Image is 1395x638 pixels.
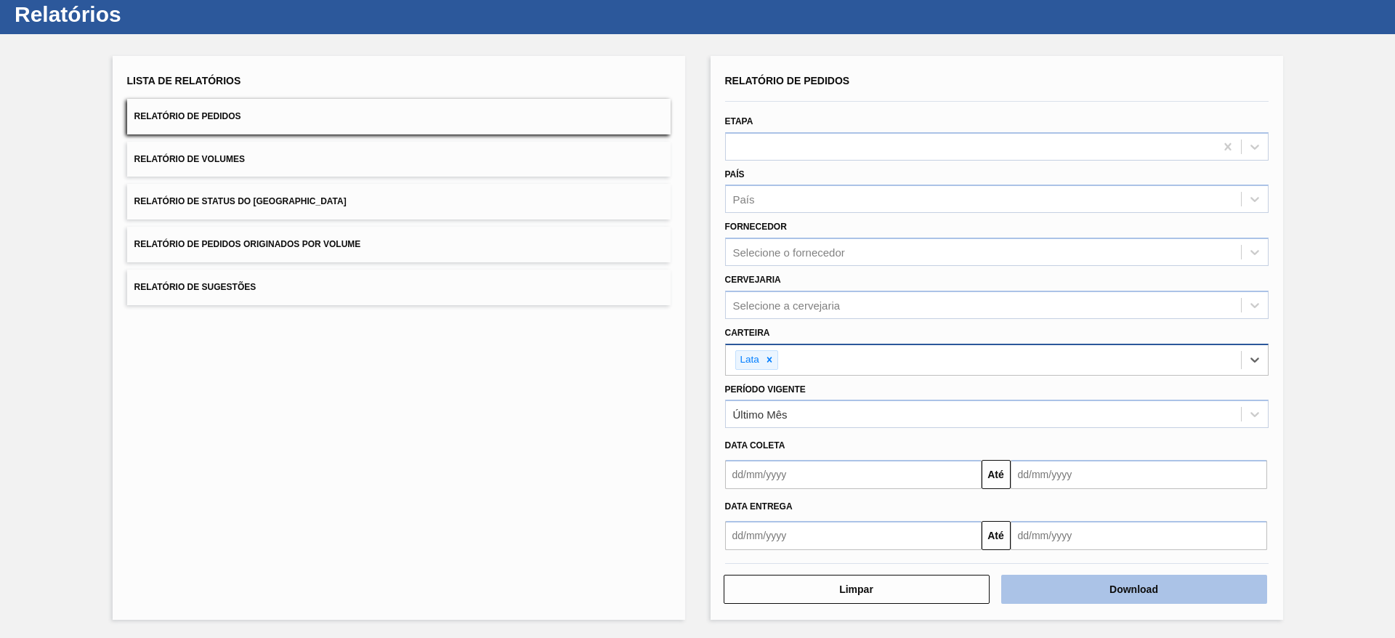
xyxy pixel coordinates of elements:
button: Relatório de Pedidos Originados por Volume [127,227,671,262]
span: Data coleta [725,440,785,451]
button: Relatório de Status do [GEOGRAPHIC_DATA] [127,184,671,219]
button: Até [982,460,1011,489]
span: Relatório de Volumes [134,154,245,164]
button: Relatório de Volumes [127,142,671,177]
span: Relatório de Pedidos [725,75,850,86]
span: Relatório de Status do [GEOGRAPHIC_DATA] [134,196,347,206]
label: Etapa [725,116,753,126]
h1: Relatórios [15,6,272,23]
input: dd/mm/yyyy [725,521,982,550]
button: Relatório de Sugestões [127,270,671,305]
label: Fornecedor [725,222,787,232]
div: Último Mês [733,408,788,421]
label: País [725,169,745,179]
div: Selecione o fornecedor [733,246,845,259]
span: Relatório de Pedidos [134,111,241,121]
button: Até [982,521,1011,550]
button: Relatório de Pedidos [127,99,671,134]
span: Relatório de Pedidos Originados por Volume [134,239,361,249]
span: Relatório de Sugestões [134,282,256,292]
button: Download [1001,575,1267,604]
input: dd/mm/yyyy [1011,460,1267,489]
span: Lista de Relatórios [127,75,241,86]
button: Limpar [724,575,990,604]
div: País [733,193,755,206]
label: Carteira [725,328,770,338]
div: Lata [736,351,761,369]
input: dd/mm/yyyy [725,460,982,489]
input: dd/mm/yyyy [1011,521,1267,550]
div: Selecione a cervejaria [733,299,841,311]
label: Cervejaria [725,275,781,285]
span: Data Entrega [725,501,793,512]
label: Período Vigente [725,384,806,395]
